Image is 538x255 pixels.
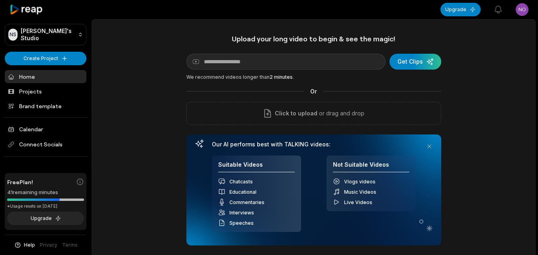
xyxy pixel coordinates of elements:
div: We recommend videos longer than . [186,74,441,81]
button: Upgrade [440,3,481,16]
a: Projects [5,85,86,98]
span: Click to upload [275,109,317,118]
a: Home [5,70,86,83]
button: Help [14,241,35,249]
span: Music Videos [344,189,376,195]
h4: Suitable Videos [218,161,295,173]
span: 2 minutes [270,74,293,80]
span: Educational [229,189,256,195]
p: or drag and drop [317,109,364,118]
span: Speeches [229,220,254,226]
a: Brand template [5,99,86,113]
button: Create Project [5,52,86,65]
span: Live Videos [344,199,372,205]
p: [PERSON_NAME]'s Studio [21,27,75,42]
a: Privacy [40,241,57,249]
button: Upgrade [7,212,84,225]
h4: Not Suitable Videos [333,161,409,173]
div: NS [8,29,18,41]
span: Or [304,87,323,95]
span: Commentaries [229,199,264,205]
div: 41 remaining minutes [7,189,84,197]
div: *Usage resets on [DATE] [7,203,84,209]
span: Vlogs videos [344,179,376,185]
span: Chatcasts [229,179,253,185]
a: Terms [62,241,78,249]
span: Free Plan! [7,178,33,186]
span: Connect Socials [5,137,86,152]
h3: Our AI performs best with TALKING videos: [212,141,416,148]
a: Calendar [5,123,86,136]
span: Help [24,241,35,249]
h1: Upload your long video to begin & see the magic! [186,34,441,43]
span: Interviews [229,210,254,216]
button: Get Clips [389,54,441,70]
